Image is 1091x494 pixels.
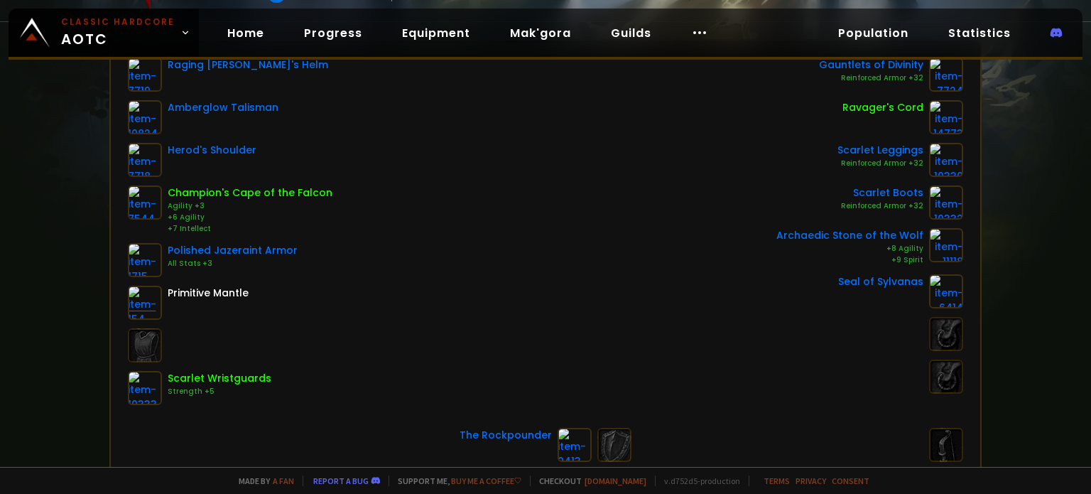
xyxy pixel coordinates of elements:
div: Champion's Cape of the Falcon [168,186,332,200]
a: Home [216,18,276,48]
div: Herod's Shoulder [168,143,256,158]
div: Scarlet Boots [841,186,923,200]
a: Progress [293,18,374,48]
a: Consent [832,476,869,486]
div: Reinforced Armor +32 [819,73,923,84]
small: Classic Hardcore [61,16,175,28]
div: Strength +5 [168,386,271,397]
span: AOTC [61,16,175,50]
div: Reinforced Armor +32 [837,158,923,169]
div: Ravager's Cord [842,100,923,115]
img: item-6414 [929,274,963,308]
div: All Stats +3 [168,258,298,269]
img: item-14773 [929,100,963,134]
div: Raging [PERSON_NAME]'s Helm [168,58,328,73]
a: Classic HardcoreAOTC [9,9,199,57]
img: item-7544 [128,186,162,220]
a: Guilds [599,18,663,48]
img: item-10824 [128,100,162,134]
img: item-154 [128,286,162,320]
a: Equipment [391,18,482,48]
a: Mak'gora [499,18,582,48]
div: Scarlet Leggings [837,143,923,158]
img: item-1715 [128,243,162,277]
a: [DOMAIN_NAME] [585,476,646,486]
a: Population [827,18,920,48]
div: The Rockpounder [460,428,552,443]
div: Polished Jazeraint Armor [168,243,298,258]
div: Amberglow Talisman [168,100,278,115]
a: Privacy [796,476,826,486]
img: item-10330 [929,143,963,177]
img: item-7724 [929,58,963,92]
div: Primitive Mantle [168,286,249,301]
a: Buy me a coffee [451,476,521,486]
img: item-10332 [929,186,963,220]
a: Report a bug [313,476,369,486]
div: +9 Spirit [776,254,923,266]
img: item-10333 [128,371,162,405]
img: item-7719 [128,58,162,92]
div: Gauntlets of Divinity [819,58,923,73]
span: v. d752d5 - production [655,476,740,486]
a: Statistics [937,18,1022,48]
img: item-7718 [128,143,162,177]
div: Archaedic Stone of the Wolf [776,228,923,243]
div: +8 Agility [776,243,923,254]
a: Terms [764,476,790,486]
div: Reinforced Armor +32 [841,200,923,212]
div: +6 Agility [168,212,332,223]
div: Agility +3 [168,200,332,212]
span: Checkout [530,476,646,486]
img: item-11118 [929,228,963,262]
div: Scarlet Wristguards [168,371,271,386]
div: +7 Intellect [168,223,332,235]
span: Support me, [389,476,521,486]
img: item-9413 [558,428,592,462]
div: Seal of Sylvanas [838,274,923,289]
span: Made by [230,476,294,486]
a: a fan [273,476,294,486]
